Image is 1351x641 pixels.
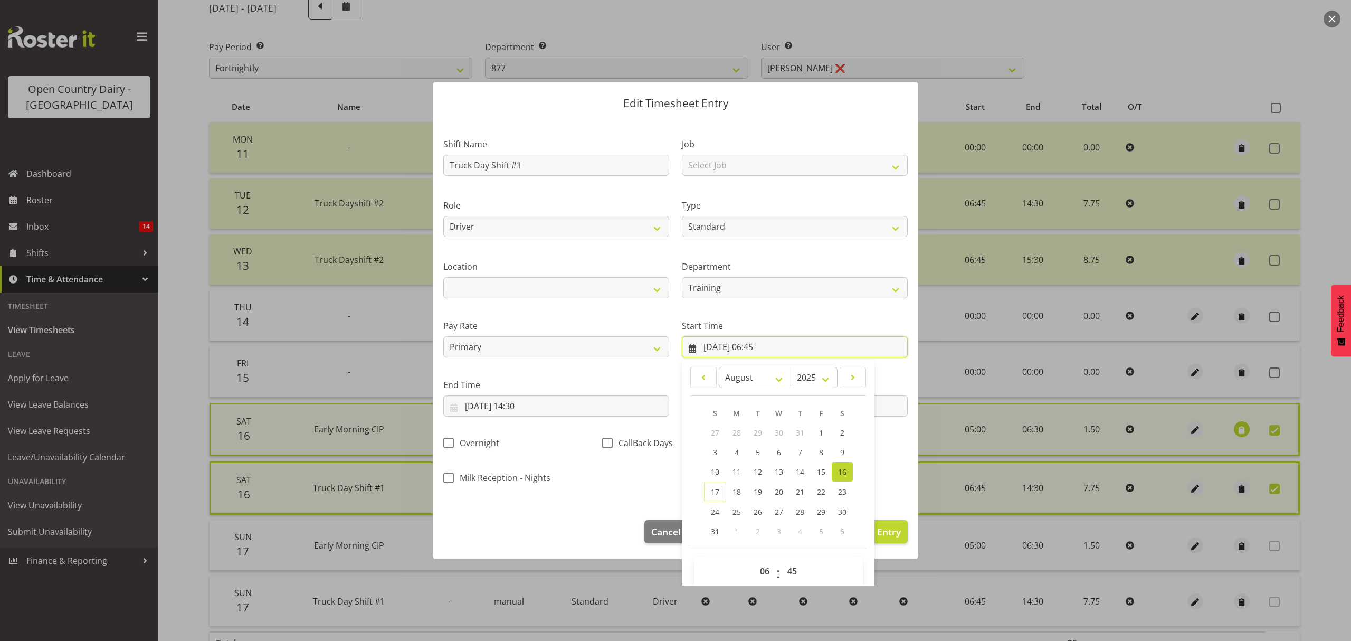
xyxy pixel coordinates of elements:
[711,487,719,497] span: 17
[443,395,669,417] input: Click to select...
[842,525,901,538] span: Update Entry
[747,462,768,482] a: 12
[775,408,782,418] span: W
[682,138,908,150] label: Job
[789,462,811,482] a: 14
[789,482,811,502] a: 21
[775,428,783,438] span: 30
[789,502,811,522] a: 28
[454,438,499,448] span: Overnight
[613,438,673,448] span: CallBack Days
[443,155,669,176] input: Shift Name
[768,442,789,462] a: 6
[777,526,781,536] span: 3
[443,260,669,273] label: Location
[796,428,804,438] span: 31
[704,462,726,482] a: 10
[726,442,747,462] a: 4
[775,507,783,517] span: 27
[682,199,908,212] label: Type
[735,526,739,536] span: 1
[817,487,825,497] span: 22
[754,467,762,477] span: 12
[747,442,768,462] a: 5
[811,423,832,442] a: 1
[704,502,726,522] a: 24
[711,428,719,438] span: 27
[840,447,844,457] span: 9
[840,526,844,536] span: 6
[811,442,832,462] a: 8
[756,447,760,457] span: 5
[443,138,669,150] label: Shift Name
[754,507,762,517] span: 26
[711,526,719,536] span: 31
[704,482,726,502] a: 17
[776,561,780,587] span: :
[443,199,669,212] label: Role
[819,526,823,536] span: 5
[838,467,846,477] span: 16
[454,473,550,483] span: Milk Reception - Nights
[682,260,908,273] label: Department
[443,379,669,391] label: End Time
[711,467,719,477] span: 10
[819,447,823,457] span: 8
[798,526,802,536] span: 4
[754,487,762,497] span: 19
[756,408,760,418] span: T
[819,428,823,438] span: 1
[682,336,908,357] input: Click to select...
[838,507,846,517] span: 30
[644,520,688,543] button: Cancel
[651,525,681,539] span: Cancel
[832,502,853,522] a: 30
[819,408,823,418] span: F
[796,487,804,497] span: 21
[840,428,844,438] span: 2
[768,502,789,522] a: 27
[798,447,802,457] span: 7
[832,423,853,442] a: 2
[775,487,783,497] span: 20
[811,502,832,522] a: 29
[704,522,726,541] a: 31
[735,447,739,457] span: 4
[747,482,768,502] a: 19
[832,482,853,502] a: 23
[1331,285,1351,356] button: Feedback - Show survey
[711,507,719,517] span: 24
[733,408,740,418] span: M
[754,428,762,438] span: 29
[726,502,747,522] a: 25
[756,526,760,536] span: 2
[443,98,908,109] p: Edit Timesheet Entry
[732,507,741,517] span: 25
[768,482,789,502] a: 20
[817,507,825,517] span: 29
[732,487,741,497] span: 18
[704,442,726,462] a: 3
[838,487,846,497] span: 23
[777,447,781,457] span: 6
[832,462,853,482] a: 16
[840,408,844,418] span: S
[713,408,717,418] span: S
[682,319,908,332] label: Start Time
[732,467,741,477] span: 11
[832,442,853,462] a: 9
[726,462,747,482] a: 11
[811,482,832,502] a: 22
[732,428,741,438] span: 28
[747,502,768,522] a: 26
[713,447,717,457] span: 3
[817,467,825,477] span: 15
[798,408,802,418] span: T
[726,482,747,502] a: 18
[775,467,783,477] span: 13
[811,462,832,482] a: 15
[796,467,804,477] span: 14
[443,319,669,332] label: Pay Rate
[1336,295,1346,332] span: Feedback
[789,442,811,462] a: 7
